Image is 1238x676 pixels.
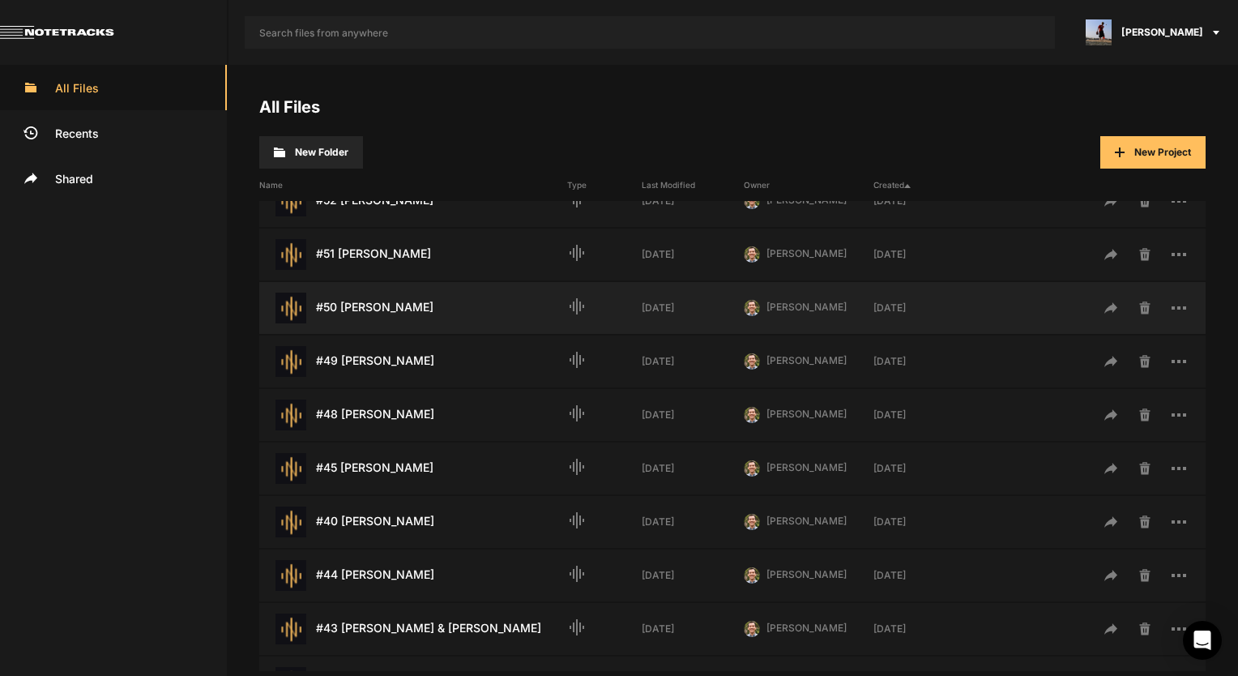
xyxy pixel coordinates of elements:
img: star-track.png [275,453,306,484]
span: [PERSON_NAME] [766,461,847,473]
img: 424769395311cb87e8bb3f69157a6d24 [744,246,760,263]
div: #49 [PERSON_NAME] [259,346,567,377]
span: [PERSON_NAME] [766,301,847,313]
div: [DATE] [873,408,975,422]
mat-icon: Audio [567,297,587,316]
button: New Project [1100,136,1206,169]
mat-icon: Audio [567,618,587,637]
div: [DATE] [642,515,744,529]
input: Search files from anywhere [245,16,1055,49]
img: star-track.png [275,614,306,644]
div: #50 [PERSON_NAME] [259,293,567,323]
span: [PERSON_NAME] [766,515,847,527]
div: #40 [PERSON_NAME] [259,507,567,537]
div: #52 [PERSON_NAME] [259,186,567,216]
mat-icon: Audio [567,511,587,530]
div: #48 [PERSON_NAME] [259,400,567,430]
div: [DATE] [873,247,975,262]
div: [DATE] [873,568,975,583]
div: [DATE] [642,354,744,369]
div: [DATE] [642,247,744,262]
a: All Files [259,97,320,117]
div: [DATE] [642,194,744,208]
img: 424769395311cb87e8bb3f69157a6d24 [744,514,760,530]
span: [PERSON_NAME] [766,622,847,634]
div: [DATE] [642,461,744,476]
div: Name [259,179,567,191]
img: star-track.png [275,239,306,270]
div: #51 [PERSON_NAME] [259,239,567,270]
div: Last Modified [642,179,744,191]
img: 424769395311cb87e8bb3f69157a6d24 [744,353,760,370]
img: 424769395311cb87e8bb3f69157a6d24 [744,567,760,584]
img: star-track.png [275,400,306,430]
img: ACg8ocJ5zrP0c3SJl5dKscm-Goe6koz8A9fWD7dpguHuX8DX5VIxymM=s96-c [1086,19,1112,45]
img: star-track.png [275,346,306,377]
div: [DATE] [873,301,975,315]
div: [DATE] [642,408,744,422]
div: Created [873,179,975,191]
span: [PERSON_NAME] [766,247,847,259]
div: [DATE] [873,354,975,369]
span: [PERSON_NAME] [766,408,847,420]
mat-icon: Audio [567,350,587,370]
span: New Project [1134,146,1191,158]
div: [DATE] [873,194,975,208]
mat-icon: Audio [567,243,587,263]
div: [DATE] [642,568,744,583]
img: 424769395311cb87e8bb3f69157a6d24 [744,407,760,423]
div: #43 [PERSON_NAME] & [PERSON_NAME] [259,614,567,644]
div: #45 [PERSON_NAME] [259,453,567,484]
span: [PERSON_NAME] [766,568,847,580]
mat-icon: Audio [567,404,587,423]
div: Open Intercom Messenger [1183,621,1222,660]
div: #44 [PERSON_NAME] [259,560,567,591]
div: [DATE] [873,461,975,476]
img: 424769395311cb87e8bb3f69157a6d24 [744,300,760,316]
div: [DATE] [873,515,975,529]
span: [PERSON_NAME] [766,354,847,366]
div: [DATE] [642,301,744,315]
img: 424769395311cb87e8bb3f69157a6d24 [744,621,760,637]
div: [DATE] [873,622,975,636]
div: [DATE] [642,622,744,636]
img: 424769395311cb87e8bb3f69157a6d24 [744,460,760,477]
img: 424769395311cb87e8bb3f69157a6d24 [744,193,760,209]
span: [PERSON_NAME] [1121,25,1203,40]
button: New Folder [259,136,363,169]
img: star-track.png [275,507,306,537]
img: star-track.png [275,293,306,323]
mat-icon: Audio [567,564,587,584]
img: star-track.png [275,186,306,216]
mat-icon: Audio [567,457,587,477]
img: star-track.png [275,560,306,591]
div: Owner [744,179,873,191]
div: Type [567,179,642,191]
